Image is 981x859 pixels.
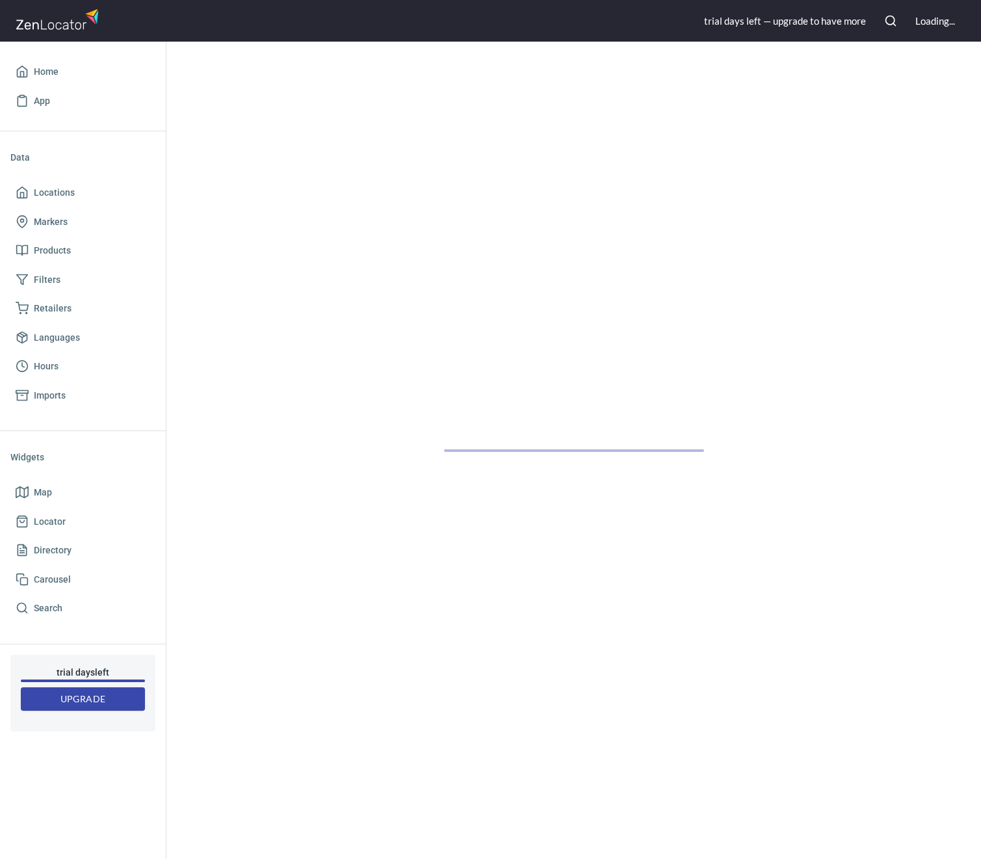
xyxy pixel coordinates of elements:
[34,272,60,288] span: Filters
[10,381,155,410] a: Imports
[10,594,155,623] a: Search
[21,665,145,680] h6: trial day s left
[34,484,52,501] span: Map
[34,514,66,530] span: Locator
[34,185,75,201] span: Locations
[34,64,59,80] span: Home
[34,214,68,230] span: Markers
[10,236,155,265] a: Products
[10,142,155,173] li: Data
[10,536,155,565] a: Directory
[34,542,72,559] span: Directory
[876,7,905,35] button: Search
[34,600,62,616] span: Search
[10,442,155,473] li: Widgets
[10,294,155,323] a: Retailers
[10,57,155,86] a: Home
[34,243,71,259] span: Products
[34,330,80,346] span: Languages
[31,691,135,707] span: Upgrade
[10,478,155,507] a: Map
[16,5,103,33] img: zenlocator
[34,300,72,317] span: Retailers
[10,86,155,116] a: App
[21,687,145,711] button: Upgrade
[10,265,155,295] a: Filters
[10,178,155,207] a: Locations
[10,565,155,594] a: Carousel
[10,507,155,536] a: Locator
[10,323,155,352] a: Languages
[34,358,59,375] span: Hours
[10,207,155,237] a: Markers
[915,14,955,28] div: Loading...
[34,388,66,404] span: Imports
[34,572,71,588] span: Carousel
[10,352,155,381] a: Hours
[704,14,866,28] div: trial day s left — upgrade to have more
[34,93,50,109] span: App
